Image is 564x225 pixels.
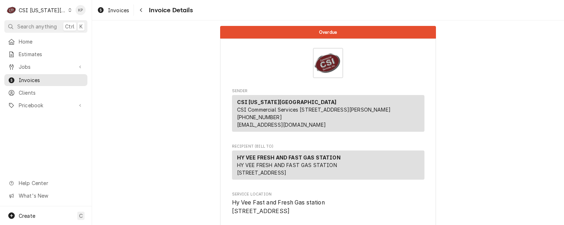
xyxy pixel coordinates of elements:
[19,38,84,45] span: Home
[6,5,17,15] div: CSI Kansas City's Avatar
[76,5,86,15] div: KP
[17,23,57,30] span: Search anything
[237,154,341,161] strong: HY VEE FRESH AND FAST GAS STATION
[76,5,86,15] div: Kym Parson's Avatar
[232,150,424,183] div: Recipient (Bill To)
[4,87,87,99] a: Clients
[232,144,424,183] div: Invoice Recipient
[147,5,192,15] span: Invoice Details
[4,177,87,189] a: Go to Help Center
[135,4,147,16] button: Navigate back
[220,26,436,39] div: Status
[237,107,391,113] span: CSI Commercial Services [STREET_ADDRESS][PERSON_NAME]
[4,61,87,73] a: Go to Jobs
[19,192,83,199] span: What's New
[79,212,83,220] span: C
[232,199,325,215] span: Hy Vee Fast and Fresh Gas station [STREET_ADDRESS]
[232,192,424,216] div: Service Location
[108,6,129,14] span: Invoices
[237,114,282,120] a: [PHONE_NUMBER]
[19,213,35,219] span: Create
[4,190,87,202] a: Go to What's New
[4,48,87,60] a: Estimates
[232,95,424,135] div: Sender
[19,63,73,71] span: Jobs
[19,76,84,84] span: Invoices
[232,150,424,180] div: Recipient (Bill To)
[232,144,424,149] span: Recipient (Bill To)
[232,88,424,135] div: Invoice Sender
[19,179,83,187] span: Help Center
[19,50,84,58] span: Estimates
[19,6,66,14] div: CSI [US_STATE][GEOGRAPHIC_DATA]
[19,89,84,96] span: Clients
[4,74,87,86] a: Invoices
[237,122,326,128] a: [EMAIL_ADDRESS][DOMAIN_NAME]
[6,5,17,15] div: C
[232,88,424,94] span: Sender
[319,30,337,35] span: Overdue
[232,198,424,215] span: Service Location
[4,99,87,111] a: Go to Pricebook
[232,192,424,197] span: Service Location
[237,99,337,105] strong: CSI [US_STATE][GEOGRAPHIC_DATA]
[232,95,424,132] div: Sender
[65,23,74,30] span: Ctrl
[19,102,73,109] span: Pricebook
[4,36,87,48] a: Home
[4,20,87,33] button: Search anythingCtrlK
[94,4,132,16] a: Invoices
[313,48,343,78] img: Logo
[79,23,83,30] span: K
[237,162,337,176] span: HY VEE FRESH AND FAST GAS STATION [STREET_ADDRESS]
